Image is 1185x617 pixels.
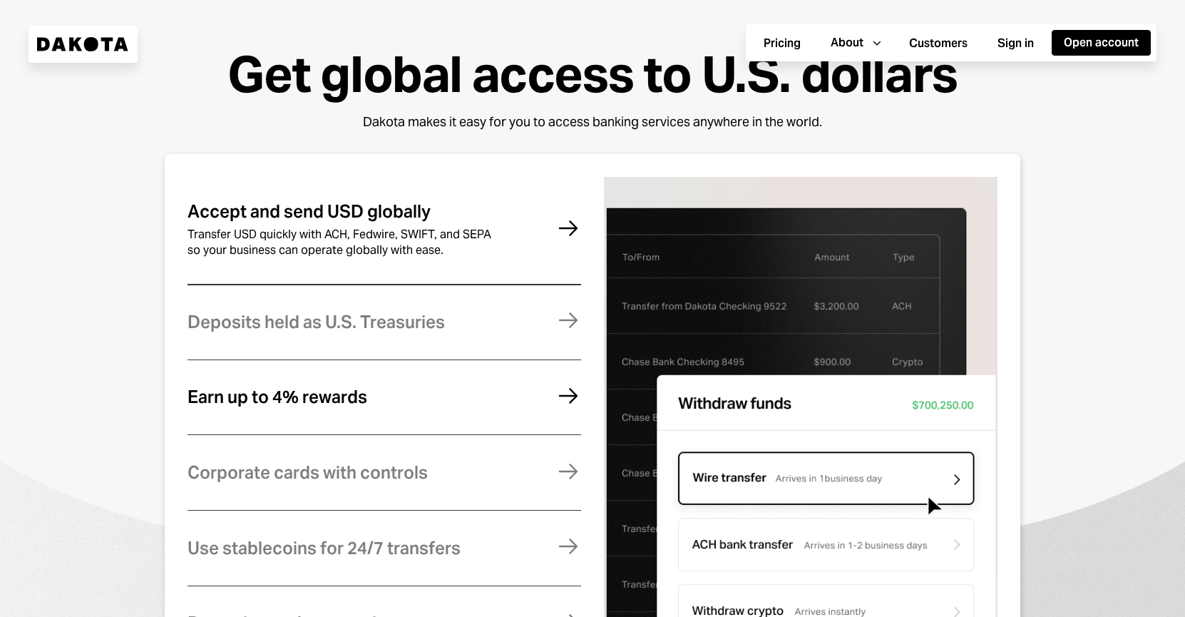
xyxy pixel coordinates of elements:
[188,203,431,221] div: Accept and send USD globally
[897,31,980,56] button: Customers
[985,29,1046,57] a: Sign in
[985,31,1046,56] button: Sign in
[751,31,813,56] button: Pricing
[819,30,891,56] button: About
[188,313,445,332] div: Deposits held as U.S. Treasuries
[227,47,958,102] div: Get global access to U.S. dollars
[751,29,813,57] a: Pricing
[188,227,501,258] div: Transfer USD quickly with ACH, Fedwire, SWIFT, and SEPA so your business can operate globally wit...
[897,29,980,57] a: Customers
[1052,30,1151,56] button: Open account
[188,539,461,558] div: Use stablecoins for 24/7 transfers
[831,35,863,51] div: About
[363,113,822,131] div: Dakota makes it easy for you to access banking services anywhere in the world.
[188,388,367,407] div: Earn up to 4% rewards
[188,464,428,482] div: Corporate cards with controls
